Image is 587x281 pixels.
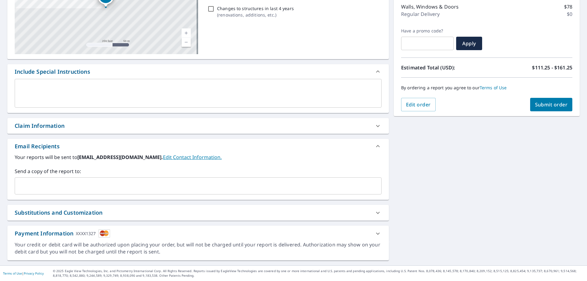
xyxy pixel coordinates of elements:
div: Email Recipients [15,142,60,150]
div: Payment Information [15,229,110,238]
div: Substitutions and Customization [7,205,389,220]
p: | [3,272,44,275]
span: Apply [461,40,477,47]
div: Email Recipients [7,139,389,153]
span: Submit order [535,101,568,108]
a: Terms of Use [480,85,507,91]
p: Changes to structures in last 4 years [217,5,294,12]
p: Walls, Windows & Doors [401,3,459,10]
button: Apply [456,37,482,50]
a: EditContactInfo [163,154,222,161]
p: © 2025 Eagle View Technologies, Inc. and Pictometry International Corp. All Rights Reserved. Repo... [53,269,584,278]
a: Terms of Use [3,271,22,275]
label: Have a promo code? [401,28,454,34]
div: XXXX1327 [76,229,96,238]
p: By ordering a report you agree to our [401,85,572,91]
a: Current Level 17, Zoom Out [182,38,191,47]
p: ( renovations, additions, etc. ) [217,12,294,18]
p: Estimated Total (USD): [401,64,487,71]
div: Include Special Instructions [15,68,90,76]
a: Privacy Policy [24,271,44,275]
p: Regular Delivery [401,10,440,18]
p: $111.25 - $161.25 [532,64,572,71]
label: Your reports will be sent to [15,153,382,161]
span: Edit order [406,101,431,108]
div: Substitutions and Customization [15,209,102,217]
div: Claim Information [7,118,389,134]
a: Current Level 17, Zoom In [182,28,191,38]
label: Send a copy of the report to: [15,168,382,175]
p: $0 [567,10,572,18]
button: Submit order [530,98,573,111]
div: Claim Information [15,122,65,130]
img: cardImage [98,229,110,238]
b: [EMAIL_ADDRESS][DOMAIN_NAME]. [77,154,163,161]
button: Edit order [401,98,436,111]
div: Your credit or debit card will be authorized upon placing your order, but will not be charged unt... [15,241,382,255]
div: Include Special Instructions [7,64,389,79]
div: Payment InformationXXXX1327cardImage [7,226,389,241]
p: $78 [564,3,572,10]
